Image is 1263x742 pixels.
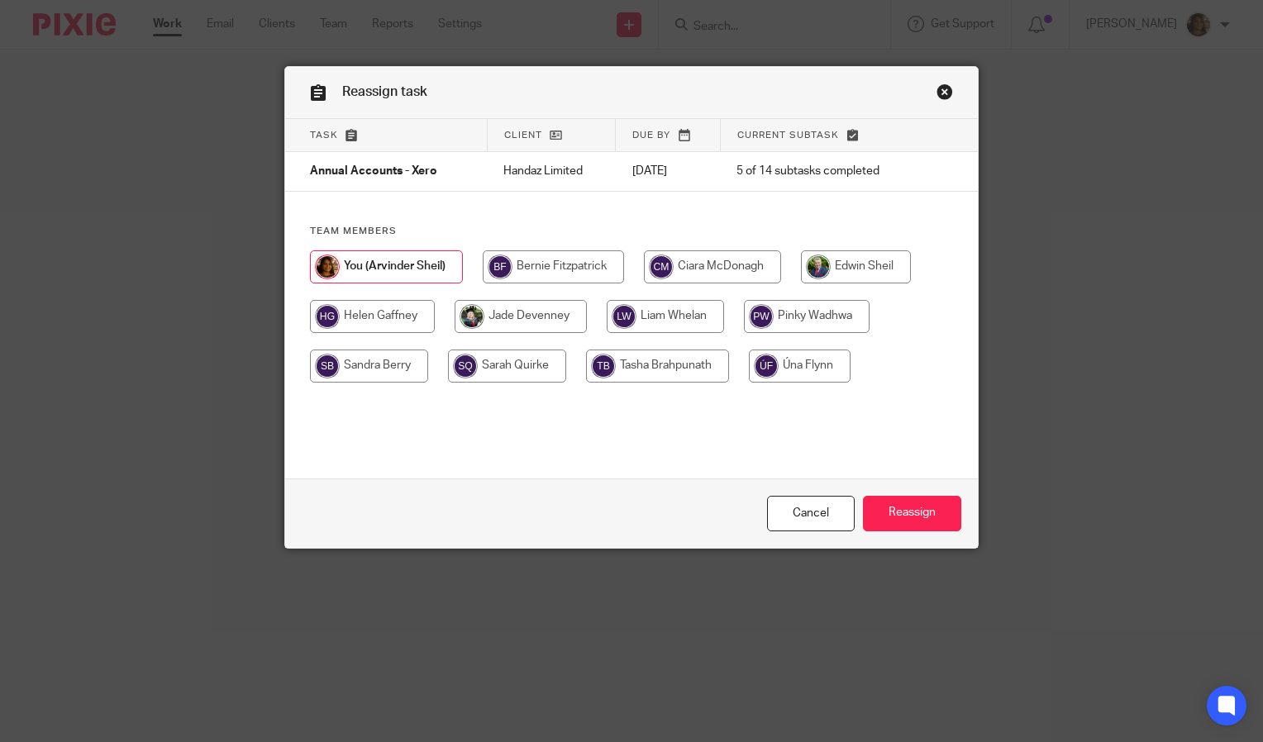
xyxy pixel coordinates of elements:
[310,131,338,140] span: Task
[632,131,670,140] span: Due by
[310,166,437,178] span: Annual Accounts - Xero
[737,131,839,140] span: Current subtask
[720,152,921,192] td: 5 of 14 subtasks completed
[503,163,598,179] p: Handaz Limited
[632,163,704,179] p: [DATE]
[767,496,855,531] a: Close this dialog window
[863,496,961,531] input: Reassign
[342,85,427,98] span: Reassign task
[937,83,953,106] a: Close this dialog window
[310,225,953,238] h4: Team members
[504,131,542,140] span: Client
